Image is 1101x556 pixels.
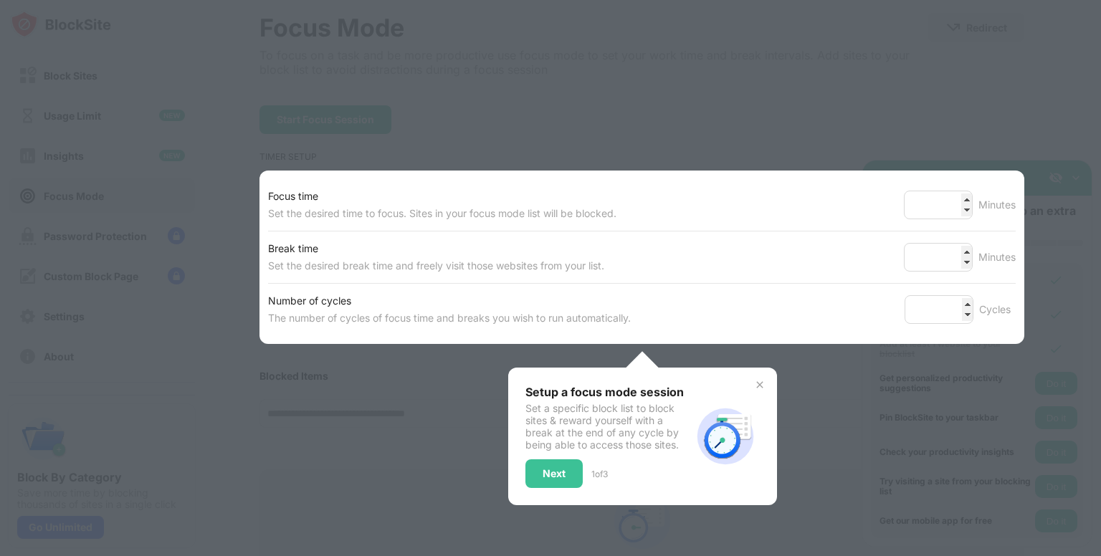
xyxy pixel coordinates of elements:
[268,257,604,274] div: Set the desired break time and freely visit those websites from your list.
[268,240,604,257] div: Break time
[268,310,631,327] div: The number of cycles of focus time and breaks you wish to run automatically.
[591,469,608,479] div: 1 of 3
[691,402,760,471] img: focus-mode-timer.svg
[979,301,1016,318] div: Cycles
[525,385,691,399] div: Setup a focus mode session
[525,402,691,451] div: Set a specific block list to block sites & reward yourself with a break at the end of any cycle b...
[268,292,631,310] div: Number of cycles
[268,188,616,205] div: Focus time
[268,205,616,222] div: Set the desired time to focus. Sites in your focus mode list will be blocked.
[543,468,566,479] div: Next
[754,379,766,390] img: x-button.svg
[978,249,1016,266] div: Minutes
[978,196,1016,214] div: Minutes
